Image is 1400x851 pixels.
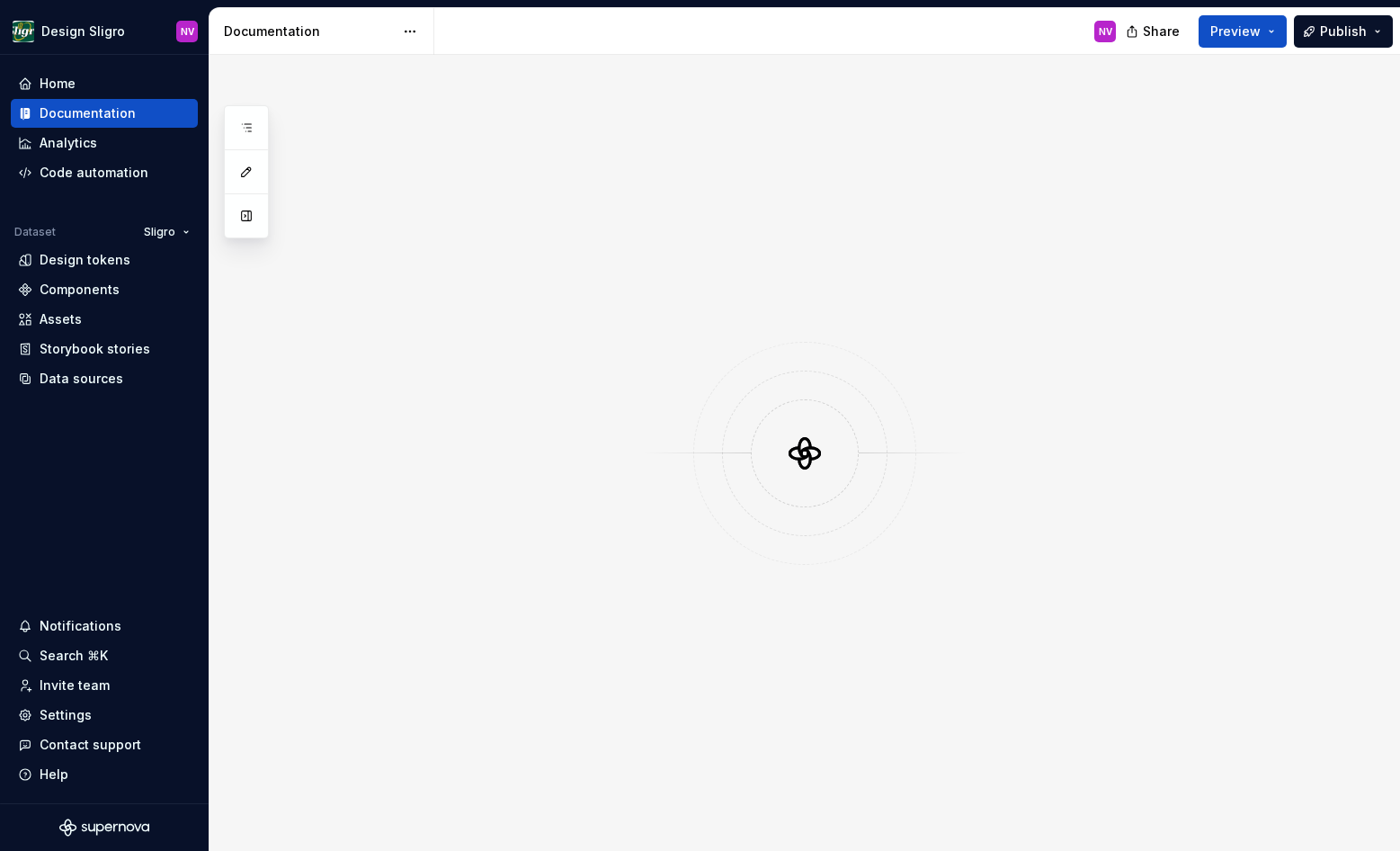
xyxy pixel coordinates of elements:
[11,275,198,304] a: Components
[40,310,82,328] div: Assets
[1117,15,1191,48] button: Share
[144,225,175,239] span: Sligro
[40,617,121,635] div: Notifications
[11,305,198,334] a: Assets
[40,340,150,358] div: Storybook stories
[1210,22,1261,40] span: Preview
[40,281,120,299] div: Components
[40,164,148,182] div: Code automation
[11,246,198,274] a: Design tokens
[40,766,68,784] div: Help
[11,701,198,730] a: Settings
[40,676,110,694] div: Invite team
[1199,15,1287,48] button: Preview
[14,225,56,239] div: Dataset
[11,364,198,393] a: Data sources
[40,75,76,93] div: Home
[11,671,198,700] a: Invite team
[40,736,141,754] div: Contact support
[1143,22,1180,40] span: Share
[11,760,198,789] button: Help
[4,12,205,50] button: Design SligroNV
[11,129,198,157] a: Analytics
[59,819,149,837] svg: Supernova Logo
[11,641,198,670] button: Search ⌘K
[40,647,108,665] div: Search ⌘K
[1320,22,1367,40] span: Publish
[11,612,198,640] button: Notifications
[40,706,92,724] div: Settings
[11,99,198,128] a: Documentation
[1294,15,1393,48] button: Publish
[11,69,198,98] a: Home
[40,251,130,269] div: Design tokens
[40,370,123,388] div: Data sources
[224,22,394,40] div: Documentation
[11,158,198,187] a: Code automation
[1099,24,1112,39] div: NV
[181,24,194,39] div: NV
[136,219,198,245] button: Sligro
[11,730,198,759] button: Contact support
[41,22,125,40] div: Design Sligro
[40,104,136,122] div: Documentation
[40,134,97,152] div: Analytics
[11,335,198,363] a: Storybook stories
[13,21,34,42] img: 1515fa79-85a1-47b9-9547-3b635611c5f8.png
